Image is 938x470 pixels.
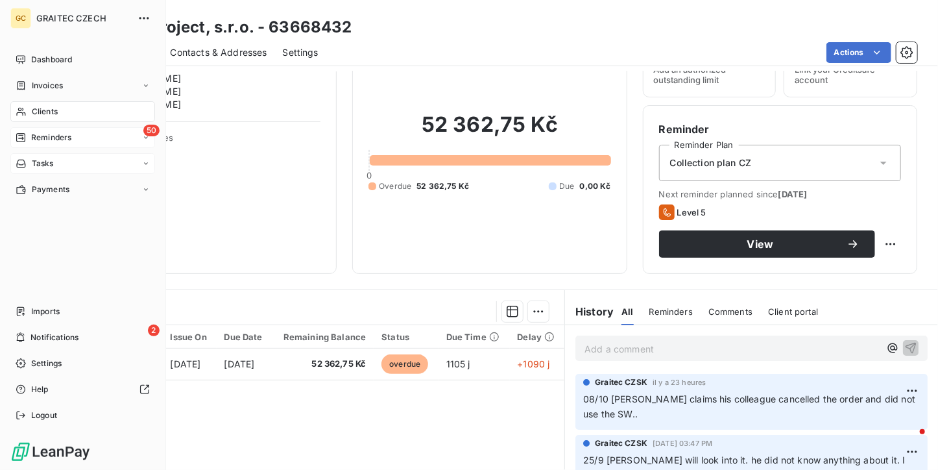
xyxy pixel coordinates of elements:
span: Reminders [649,306,693,317]
span: 0 [367,170,372,180]
span: View [675,239,847,249]
span: Graitec CZSK [595,438,647,449]
span: Due [559,180,574,192]
span: Tasks [32,158,54,169]
button: View [659,230,875,258]
span: 52 362,75 Kč [280,358,367,371]
h2: 52 362,75 Kč [368,112,610,151]
div: Due Date [224,332,265,342]
span: Reminders [31,132,71,143]
span: Clients [32,106,58,117]
span: 52 362,75 Kč [416,180,469,192]
a: Help [10,379,155,400]
div: Due Time [446,332,502,342]
span: Invoices [32,80,63,92]
span: Graitec CZSK [595,377,647,388]
span: Link your Creditsafe account [795,64,906,85]
div: GC [10,8,31,29]
span: Client portal [768,306,818,317]
span: GRAITEC CZECH [36,13,130,23]
span: +1090 j [518,358,550,369]
span: [DATE] [224,358,255,369]
span: 1105 j [446,358,470,369]
span: Next reminder planned since [659,189,901,199]
div: Delay [518,332,557,342]
h6: History [565,304,614,319]
h3: AGE project, s.r.o. - 63668432 [114,16,352,39]
span: Comments [708,306,752,317]
span: Collection plan CZ [670,156,752,169]
span: Help [31,384,49,395]
h6: Reminder [659,121,901,137]
span: All [621,306,633,317]
span: [DATE] [778,189,808,199]
button: Actions [826,42,891,63]
span: Payments [32,184,69,195]
span: Contacts & Addresses [171,46,267,59]
span: Dashboard [31,54,72,66]
span: overdue [381,354,428,374]
span: il y a 23 heures [653,378,706,386]
span: 2 [148,325,160,336]
span: Logout [31,410,57,421]
span: Notifications [30,332,78,343]
span: Level 5 [677,207,706,217]
span: Imports [31,306,60,317]
span: [DATE] [171,358,201,369]
span: Settings [31,358,62,369]
div: Issue On [171,332,209,342]
span: 08/10 [PERSON_NAME] claims his colleague cancelled the order and did not use the SW.. [583,393,918,419]
span: [DATE] 03:47 PM [653,439,712,447]
div: Remaining Balance [280,332,367,342]
span: Overdue [379,180,411,192]
span: 0,00 Kč [580,180,611,192]
div: Status [381,332,430,342]
span: Client Properties [104,132,320,151]
iframe: Intercom live chat [894,426,925,457]
span: 50 [143,125,160,136]
img: Logo LeanPay [10,441,91,462]
span: Add an authorized outstanding limit [654,64,765,85]
span: Settings [283,46,319,59]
